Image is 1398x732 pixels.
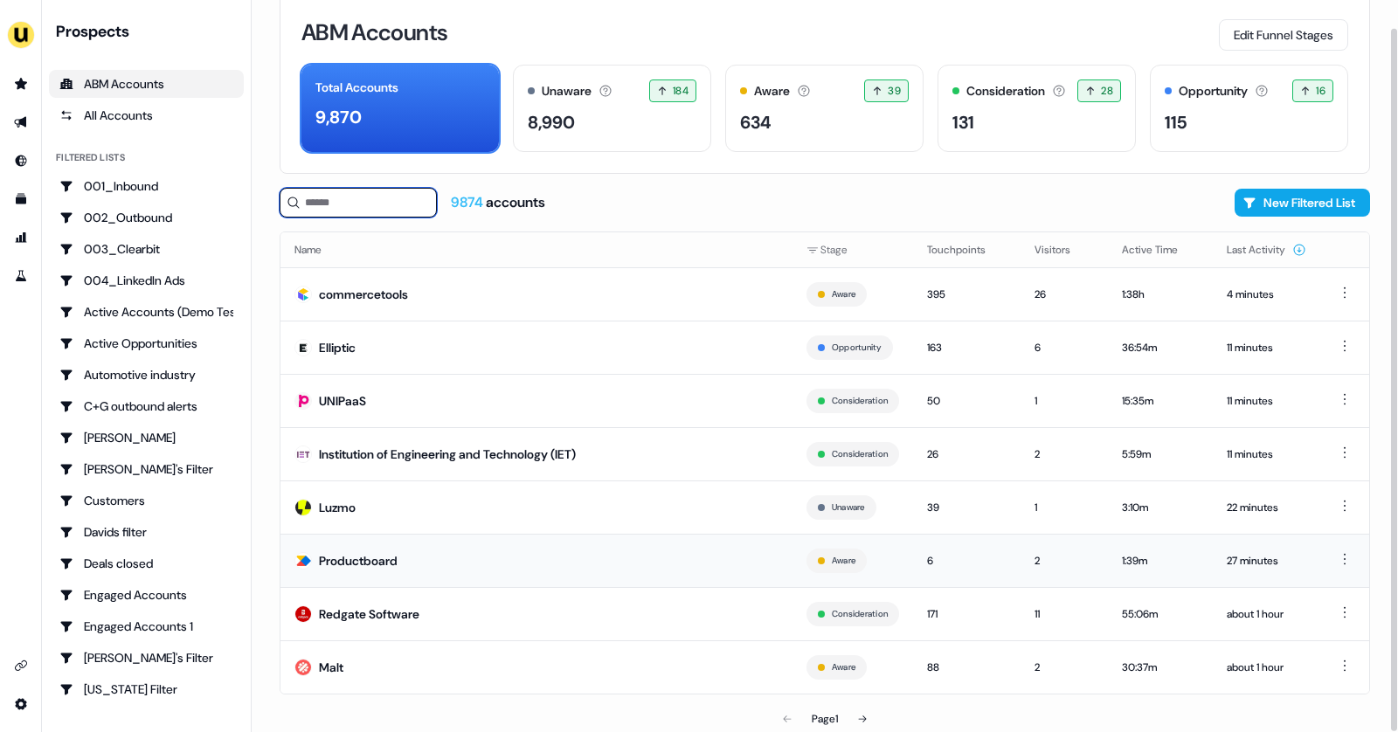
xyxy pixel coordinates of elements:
[315,79,398,97] div: Total Accounts
[7,652,35,680] a: Go to integrations
[927,339,1007,356] div: 163
[59,649,233,666] div: [PERSON_NAME]'s Filter
[528,109,575,135] div: 8,990
[59,492,233,509] div: Customers
[1227,445,1306,463] div: 11 minutes
[1035,234,1091,266] button: Visitors
[1035,392,1094,410] div: 1
[927,552,1007,570] div: 6
[319,392,366,410] div: UNIPaaS
[1122,445,1199,463] div: 5:59m
[59,555,233,572] div: Deals closed
[1122,605,1199,623] div: 55:06m
[832,500,865,515] button: Unaware
[1035,339,1094,356] div: 6
[49,424,244,452] a: Go to Charlotte Stone
[832,340,882,356] button: Opportunity
[56,21,244,42] div: Prospects
[542,82,592,100] div: Unaware
[1035,659,1094,676] div: 2
[49,172,244,200] a: Go to 001_Inbound
[806,241,899,259] div: Stage
[7,108,35,136] a: Go to outbound experience
[319,499,356,516] div: Luzmo
[315,104,362,130] div: 9,870
[1122,552,1199,570] div: 1:39m
[49,455,244,483] a: Go to Charlotte's Filter
[1179,82,1248,100] div: Opportunity
[1122,286,1199,303] div: 1:38h
[927,445,1007,463] div: 26
[59,107,233,124] div: All Accounts
[1219,19,1348,51] button: Edit Funnel Stages
[49,204,244,231] a: Go to 002_Outbound
[1227,392,1306,410] div: 11 minutes
[1035,499,1094,516] div: 1
[754,82,790,100] div: Aware
[319,552,398,570] div: Productboard
[59,240,233,258] div: 003_Clearbit
[1035,286,1094,303] div: 26
[49,266,244,294] a: Go to 004_LinkedIn Ads
[59,397,233,415] div: C+G outbound alerts
[451,193,545,212] div: accounts
[59,460,233,478] div: [PERSON_NAME]'s Filter
[49,487,244,514] a: Go to Customers
[319,445,576,463] div: Institution of Engineering and Technology (IET)
[1227,499,1306,516] div: 22 minutes
[49,361,244,389] a: Go to Automotive industry
[1227,339,1306,356] div: 11 minutes
[927,499,1007,516] div: 39
[59,586,233,604] div: Engaged Accounts
[301,21,447,44] h3: ABM Accounts
[59,75,233,93] div: ABM Accounts
[56,150,125,165] div: Filtered lists
[927,605,1007,623] div: 171
[1035,552,1094,570] div: 2
[49,70,244,98] a: ABM Accounts
[966,82,1045,100] div: Consideration
[59,272,233,289] div: 004_LinkedIn Ads
[1316,82,1325,100] span: 16
[7,690,35,718] a: Go to integrations
[59,335,233,352] div: Active Opportunities
[59,303,233,321] div: Active Accounts (Demo Test)
[49,612,244,640] a: Go to Engaged Accounts 1
[1227,234,1306,266] button: Last Activity
[49,298,244,326] a: Go to Active Accounts (Demo Test)
[927,392,1007,410] div: 50
[832,606,888,622] button: Consideration
[673,82,689,100] span: 184
[927,659,1007,676] div: 88
[49,235,244,263] a: Go to 003_Clearbit
[1227,659,1306,676] div: about 1 hour
[812,710,838,728] div: Page 1
[927,234,1007,266] button: Touchpoints
[319,339,356,356] div: Elliptic
[1235,189,1370,217] button: New Filtered List
[59,209,233,226] div: 002_Outbound
[49,549,244,577] a: Go to Deals closed
[1122,339,1199,356] div: 36:54m
[1035,605,1094,623] div: 11
[832,446,888,462] button: Consideration
[927,286,1007,303] div: 395
[1122,659,1199,676] div: 30:37m
[49,329,244,357] a: Go to Active Opportunities
[280,232,792,267] th: Name
[832,393,888,409] button: Consideration
[7,185,35,213] a: Go to templates
[49,675,244,703] a: Go to Georgia Filter
[1227,286,1306,303] div: 4 minutes
[7,70,35,98] a: Go to prospects
[832,659,855,675] button: Aware
[1122,234,1199,266] button: Active Time
[319,659,343,676] div: Malt
[59,680,233,698] div: [US_STATE] Filter
[59,429,233,446] div: [PERSON_NAME]
[49,644,244,672] a: Go to Geneviève's Filter
[59,177,233,195] div: 001_Inbound
[59,366,233,383] div: Automotive industry
[7,147,35,175] a: Go to Inbound
[952,109,974,135] div: 131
